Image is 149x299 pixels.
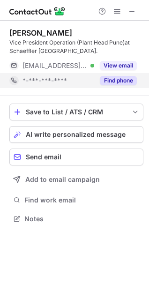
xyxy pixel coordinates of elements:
img: ContactOut v5.3.10 [9,6,66,17]
button: Add to email campaign [9,171,143,188]
button: Reveal Button [100,76,137,85]
button: Notes [9,212,143,225]
button: save-profile-one-click [9,104,143,120]
button: AI write personalized message [9,126,143,143]
div: Vice President Operation (Plant Head Pune)at Schaeffler [GEOGRAPHIC_DATA]. [9,38,143,55]
span: Notes [24,215,140,223]
button: Send email [9,149,143,165]
span: AI write personalized message [26,131,126,138]
span: Send email [26,153,61,161]
span: [EMAIL_ADDRESS][DOMAIN_NAME] [22,61,87,70]
div: Save to List / ATS / CRM [26,108,127,116]
span: Add to email campaign [25,176,100,183]
div: [PERSON_NAME] [9,28,72,37]
button: Find work email [9,194,143,207]
span: Find work email [24,196,140,204]
button: Reveal Button [100,61,137,70]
